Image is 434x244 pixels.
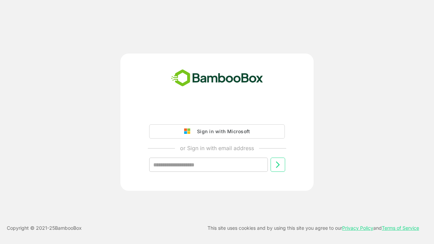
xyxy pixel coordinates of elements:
p: or Sign in with email address [180,144,254,152]
a: Privacy Policy [342,225,373,231]
a: Terms of Service [382,225,419,231]
img: google [184,128,194,135]
button: Sign in with Microsoft [149,124,285,139]
img: bamboobox [167,67,267,89]
p: Copyright © 2021- 25 BambooBox [7,224,82,232]
p: This site uses cookies and by using this site you agree to our and [208,224,419,232]
div: Sign in with Microsoft [194,127,250,136]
